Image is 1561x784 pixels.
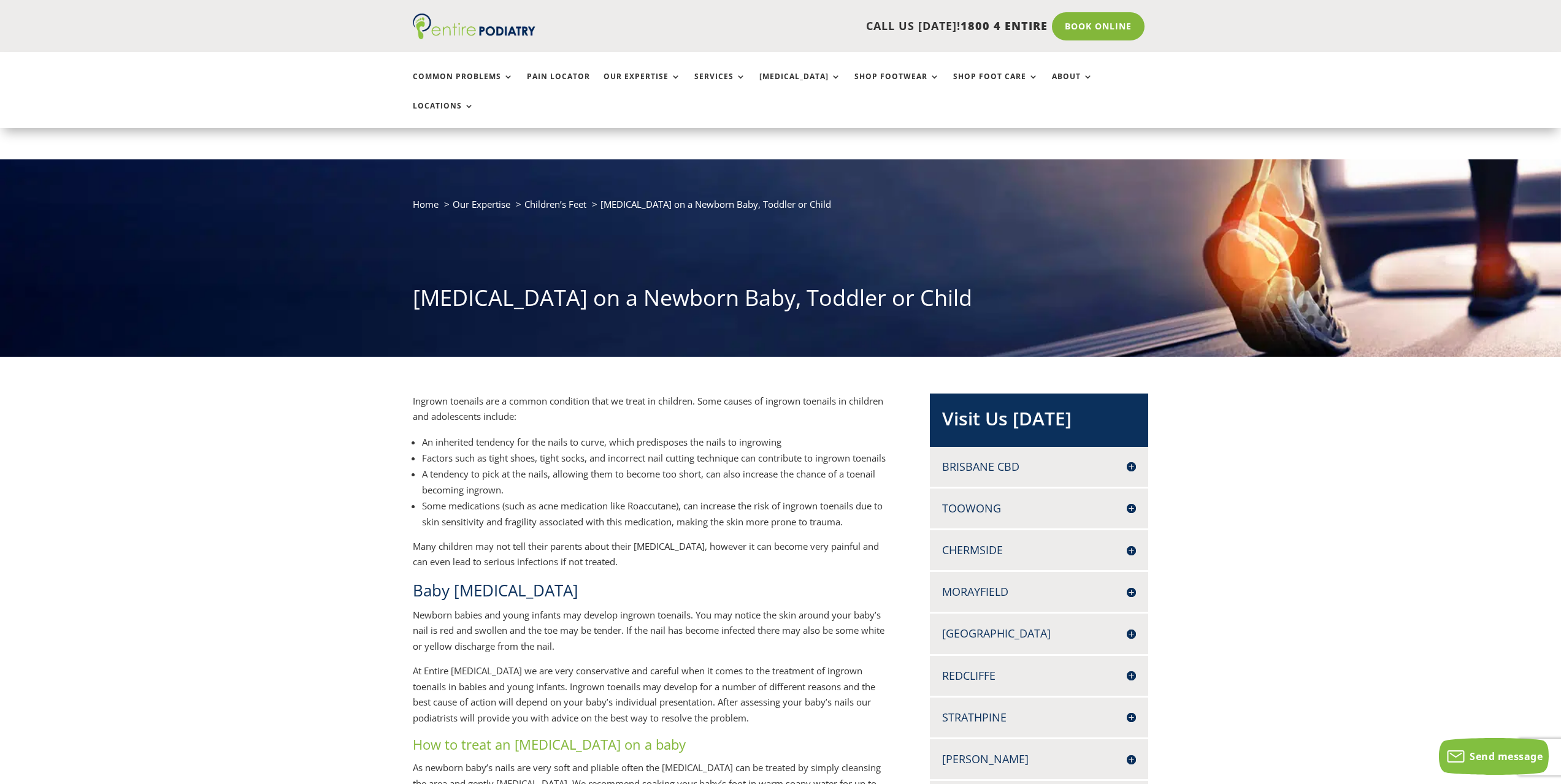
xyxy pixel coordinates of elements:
li: An inherited tendency for the nails to curve, which predisposes the nails to ingrowing [422,434,890,450]
img: logo (1) [413,13,535,39]
h2: Baby [MEDICAL_DATA] [413,579,890,607]
p: Many children may not tell their parents about their [MEDICAL_DATA], however it can become very p... [413,539,890,579]
h4: Strathpine [942,710,1136,725]
p: Ingrown toenails are a common condition that we treat in children. Some causes of ingrown toenail... [413,394,890,434]
a: About [1052,72,1093,99]
h4: [GEOGRAPHIC_DATA] [942,626,1136,641]
h4: Chermside [942,542,1136,558]
a: Shop Foot Care [953,72,1038,99]
p: At Entire [MEDICAL_DATA] we are very conservative and careful when it comes to the treatment of i... [413,663,890,735]
a: Book Online [1052,12,1145,40]
h1: [MEDICAL_DATA] on a Newborn Baby, Toddler or Child [413,283,1149,319]
span: [MEDICAL_DATA] on a Newborn Baby, Toddler or Child [600,198,831,210]
a: Locations [413,102,474,128]
li: A tendency to pick at the nails, allowing them to become too short, can also increase the chance ... [422,466,890,498]
h4: Redcliffe [942,668,1136,683]
a: Children’s Feet [524,198,586,210]
h4: Brisbane CBD [942,459,1136,474]
h4: Toowong [942,501,1136,516]
li: Some medications (such as acne medication like Roaccutane), can increase the risk of ingrown toen... [422,498,890,530]
a: Our Expertise [453,198,510,210]
a: Common Problems [413,72,513,99]
p: CALL US [DATE]! [583,18,1048,34]
h4: [PERSON_NAME] [942,752,1136,767]
nav: breadcrumb [413,196,1149,221]
a: Entire Podiatry [413,29,535,42]
li: Factors such as tight shoes, tight socks, and incorrect nail cutting technique can contribute to ... [422,450,890,466]
a: Our Expertise [604,72,681,99]
a: Home [413,198,439,210]
button: Send message [1439,738,1549,775]
span: Send message [1470,750,1543,763]
a: Services [694,72,746,99]
h2: Visit Us [DATE] [942,406,1136,438]
a: [MEDICAL_DATA] [759,72,841,99]
h3: How to treat an [MEDICAL_DATA] on a baby [413,735,890,760]
a: Shop Footwear [854,72,940,99]
h4: Morayfield [942,584,1136,599]
span: 1800 4 ENTIRE [961,18,1048,33]
p: Newborn babies and young infants may develop ingrown toenails. You may notice the skin around you... [413,607,890,664]
a: Pain Locator [527,72,590,99]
